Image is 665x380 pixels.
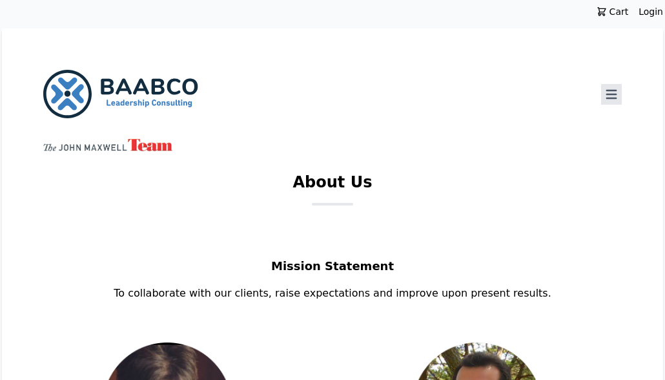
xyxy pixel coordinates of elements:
[607,5,629,18] span: Cart
[43,139,172,151] img: John Maxwell
[639,5,663,18] a: Login
[43,257,622,286] h2: Mission Statement
[293,172,373,203] h1: About Us
[43,286,622,301] p: To collaborate with our clients, raise expectations and improve upon present results.
[43,70,198,118] img: BAABCO Consulting Services
[586,5,639,18] a: Cart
